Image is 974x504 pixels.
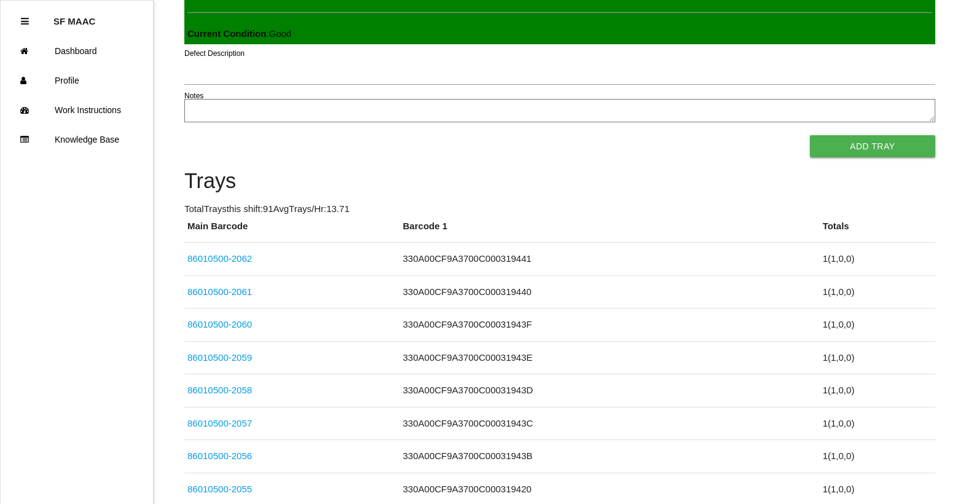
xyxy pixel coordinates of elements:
a: 86010500-2059 [187,352,252,363]
a: Knowledge Base [1,125,153,154]
td: 1 ( 1 , 0 , 0 ) [820,341,935,374]
td: 330A00CF9A3700C00031943D [400,374,820,408]
a: 86010500-2060 [187,319,252,329]
th: Totals [820,219,935,243]
td: 1 ( 1 , 0 , 0 ) [820,275,935,309]
td: 1 ( 1 , 0 , 0 ) [820,407,935,440]
a: 86010500-2056 [187,451,252,461]
td: 1 ( 1 , 0 , 0 ) [820,309,935,342]
th: Main Barcode [184,219,400,243]
div: Close [21,7,29,36]
p: SF MAAC [53,7,95,26]
h4: Trays [184,170,935,193]
a: 86010500-2061 [187,286,252,297]
p: Total Trays this shift: 91 Avg Trays /Hr: 13.71 [184,202,935,216]
td: 330A00CF9A3700C00031943B [400,440,820,473]
td: 1 ( 1 , 0 , 0 ) [820,374,935,408]
label: Notes [184,90,203,101]
td: 330A00CF9A3700C00031943F [400,309,820,342]
a: Profile [1,66,153,95]
button: Add Tray [810,135,935,157]
td: 330A00CF9A3700C000319440 [400,275,820,309]
a: Work Instructions [1,95,153,125]
a: 86010500-2057 [187,418,252,428]
td: 330A00CF9A3700C00031943E [400,341,820,374]
a: 86010500-2058 [187,385,252,395]
td: 1 ( 1 , 0 , 0 ) [820,440,935,473]
th: Barcode 1 [400,219,820,243]
b: Current Condition [187,28,266,39]
label: Defect Description [184,48,245,59]
td: 1 ( 1 , 0 , 0 ) [820,243,935,276]
a: 86010500-2055 [187,484,252,494]
td: 330A00CF9A3700C00031943C [400,407,820,440]
td: 330A00CF9A3700C000319441 [400,243,820,276]
a: 86010500-2062 [187,253,252,264]
a: Dashboard [1,36,153,66]
span: : Good [187,28,291,39]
